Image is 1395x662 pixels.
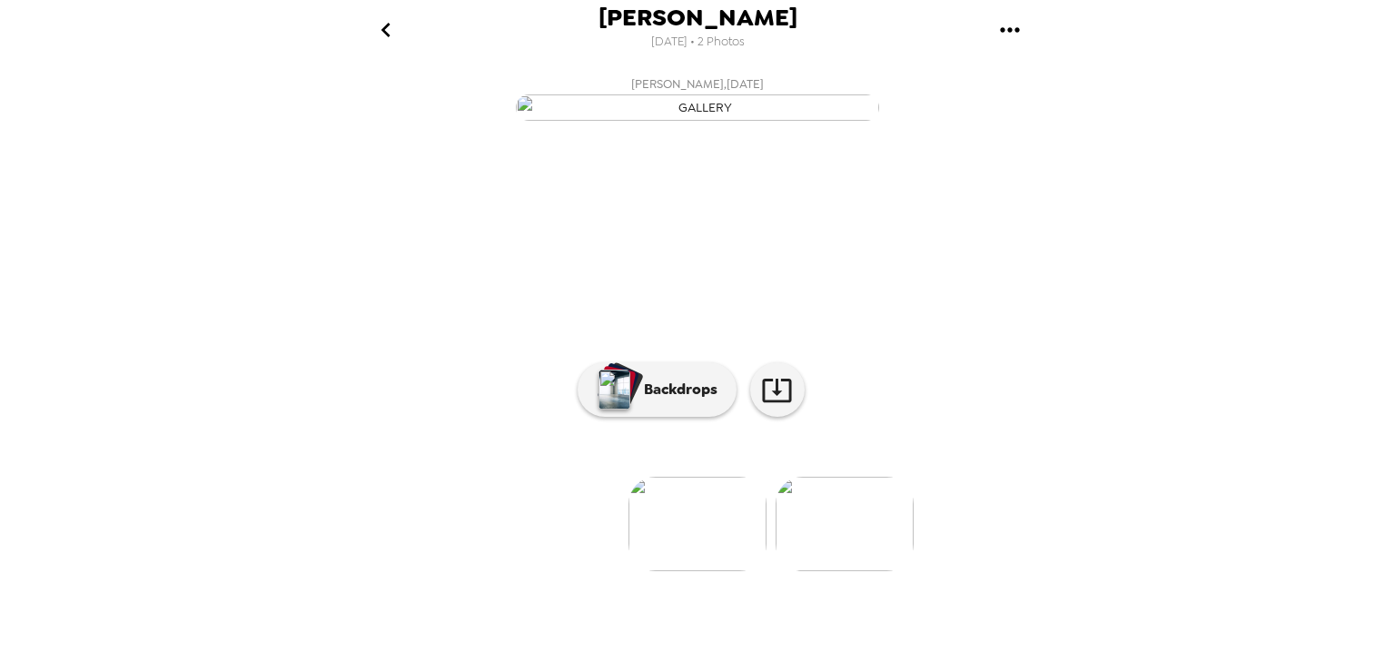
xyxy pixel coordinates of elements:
p: Backdrops [635,379,717,400]
span: [PERSON_NAME] [599,5,797,30]
img: gallery [628,477,767,571]
span: [PERSON_NAME] , [DATE] [631,74,764,94]
span: [DATE] • 2 Photos [651,30,745,54]
button: [PERSON_NAME],[DATE] [334,68,1061,126]
img: gallery [776,477,914,571]
button: Backdrops [578,362,737,417]
img: gallery [516,94,879,121]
